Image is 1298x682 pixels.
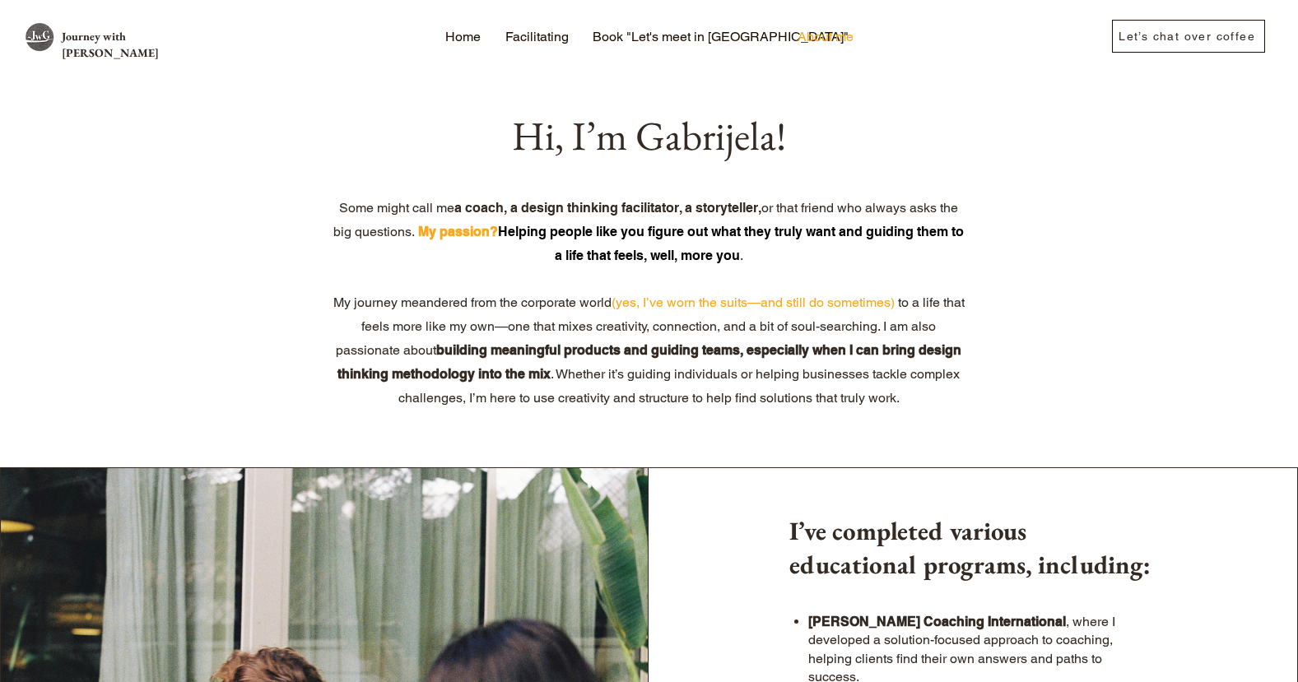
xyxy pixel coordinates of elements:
a: Home [433,25,493,49]
span: . Whether it’s guiding individuals or helping businesses tackle complex challenges, I’m here to u... [398,366,961,406]
span: [PERSON_NAME] Coaching International [808,614,1066,629]
span: a coach, a design thinking facilitator, a storyteller, [454,200,761,216]
span: Helping people like you figure out what they truly want and guiding them to a life that feels, we... [498,224,964,263]
a: Let’s chat over coffee [1112,20,1265,53]
span: Let’s chat over coffee [1119,30,1255,43]
span: or that friend who always asks the big questions. [333,200,958,239]
p: Facilitating [497,25,577,49]
span: My passion? [418,224,498,239]
a: Journey with [PERSON_NAME] [62,29,159,60]
nav: Site [407,25,891,49]
a: About me [785,25,866,49]
p: Book "Let's meet in [GEOGRAPHIC_DATA]" [584,25,857,49]
span: Hi, I’m Gabrijela! [512,109,786,162]
a: Book "Let's meet in [GEOGRAPHIC_DATA]" [580,25,785,49]
span: My journey meandered from the corporate world to a life that feels more like my own—one that mixe... [333,295,965,358]
span: Some might call me [339,200,454,216]
img: site logo [25,22,54,52]
p: About me [789,25,862,49]
p: Home [437,25,489,49]
span: . [740,248,743,263]
span: building meaningful products and guiding teams, especially when I can bring design thinking metho... [337,342,961,382]
span: I’ve completed various educational programs, including: [789,514,1151,580]
span: (yes, I’ve worn the suits—and still do sometimes) [612,295,895,310]
a: Facilitating [493,25,580,49]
